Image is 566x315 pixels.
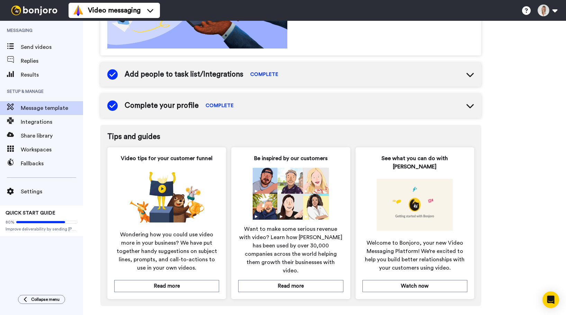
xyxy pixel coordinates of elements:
button: Watch now [362,280,467,292]
span: Results [21,71,83,79]
img: vm-color.svg [73,5,84,16]
span: Improve deliverability by sending [PERSON_NAME]’s from your own email [6,226,78,232]
span: Wondering how you could use video more in your business? We have put together handy suggestions o... [114,230,219,272]
img: 5a8f5abc0fb89953aae505072feff9ce.png [377,179,453,231]
span: Message template [21,104,83,112]
span: Send videos [21,43,83,51]
span: Share library [21,132,83,140]
button: Read more [114,280,219,292]
span: Complete your profile [125,100,199,111]
span: Replies [21,57,83,65]
span: Video tips for your customer funnel [121,154,213,163]
span: Be inspired by our customers [254,154,327,163]
img: bj-logo-header-white.svg [8,6,60,15]
span: 80% [6,219,15,225]
span: Add people to task list/Integrations [125,69,243,80]
span: See what you can do with [PERSON_NAME] [362,154,467,171]
span: Want to make some serious revenue with video? Learn how [PERSON_NAME] has been used by over 30,00... [238,225,343,275]
span: Collapse menu [31,297,60,302]
span: COMPLETE [206,102,234,109]
img: 0fdd4f07dd902e11a943b9ee6221a0e0.png [253,168,329,220]
span: Workspaces [21,146,83,154]
span: Video messaging [88,6,141,15]
span: Welcome to Bonjoro, your new Video Messaging Platform! We’re excited to help you build better rel... [362,239,467,272]
span: COMPLETE [250,71,278,78]
div: Open Intercom Messenger [542,291,559,308]
span: Tips and guides [107,132,474,142]
span: Settings [21,187,83,196]
span: QUICK START GUIDE [6,211,55,216]
button: Read more [238,280,343,292]
img: 8725903760688d899ef9d3e32c052ff7.png [129,170,205,222]
span: Fallbacks [21,159,83,168]
button: Collapse menu [18,295,65,304]
span: Integrations [21,118,83,126]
